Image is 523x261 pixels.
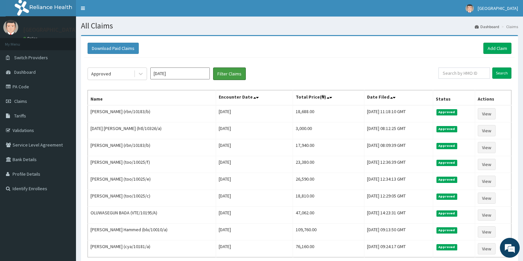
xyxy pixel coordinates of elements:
[88,207,216,224] td: OLUWASEGUN BADA (VTE/10195/A)
[216,156,293,173] td: [DATE]
[216,224,293,240] td: [DATE]
[88,122,216,139] td: [DATE] [PERSON_NAME] (htl/10326/a)
[88,90,216,106] th: Name
[88,224,216,240] td: [PERSON_NAME] Hammed (blx/10010/a)
[475,24,499,29] a: Dashboard
[478,5,518,11] span: [GEOGRAPHIC_DATA]
[3,181,126,204] textarea: Type your message and hit 'Enter'
[88,105,216,122] td: [PERSON_NAME] (rbn/10183/b)
[436,160,457,166] span: Approved
[364,122,433,139] td: [DATE] 08:12:25 GMT
[108,3,124,19] div: Minimize live chat window
[364,156,433,173] td: [DATE] 12:36:39 GMT
[500,24,518,29] li: Claims
[88,156,216,173] td: [PERSON_NAME] (too/10025/f)
[364,173,433,190] td: [DATE] 12:34:13 GMT
[293,156,364,173] td: 23,380.00
[216,105,293,122] td: [DATE]
[293,173,364,190] td: 26,590.00
[364,105,433,122] td: [DATE] 11:18:10 GMT
[433,90,475,106] th: Status
[81,22,518,30] h1: All Claims
[436,244,457,250] span: Approved
[293,122,364,139] td: 3,000.00
[364,224,433,240] td: [DATE] 09:13:50 GMT
[14,98,27,104] span: Claims
[475,90,511,106] th: Actions
[364,190,433,207] td: [DATE] 12:29:05 GMT
[88,240,216,257] td: [PERSON_NAME] (cya/10181/a)
[88,173,216,190] td: [PERSON_NAME] (too/10025/e)
[436,109,457,115] span: Approved
[34,37,111,46] div: Chat with us now
[466,4,474,13] img: User Image
[216,207,293,224] td: [DATE]
[216,190,293,207] td: [DATE]
[478,125,496,136] a: View
[478,159,496,170] a: View
[478,176,496,187] a: View
[293,190,364,207] td: 18,810.00
[88,43,139,54] button: Download Paid Claims
[293,105,364,122] td: 18,688.00
[364,139,433,156] td: [DATE] 08:09:39 GMT
[216,90,293,106] th: Encounter Date
[293,90,364,106] th: Total Price(₦)
[436,227,457,233] span: Approved
[438,67,490,79] input: Search by HMO ID
[478,142,496,153] a: View
[23,36,39,41] a: Online
[364,207,433,224] td: [DATE] 14:23:31 GMT
[88,139,216,156] td: [PERSON_NAME] (rbn/10183/b)
[293,224,364,240] td: 109,760.00
[38,83,91,150] span: We're online!
[483,43,511,54] a: Add Claim
[213,67,246,80] button: Filter Claims
[293,240,364,257] td: 76,160.00
[293,207,364,224] td: 47,062.00
[478,243,496,254] a: View
[91,70,111,77] div: Approved
[88,190,216,207] td: [PERSON_NAME] (too/10025/c)
[150,67,210,79] input: Select Month and Year
[478,108,496,119] a: View
[436,143,457,149] span: Approved
[216,122,293,139] td: [DATE]
[492,67,511,79] input: Search
[23,27,78,33] p: [GEOGRAPHIC_DATA]
[12,33,27,50] img: d_794563401_company_1708531726252_794563401
[14,69,36,75] span: Dashboard
[364,90,433,106] th: Date Filed
[216,139,293,156] td: [DATE]
[216,240,293,257] td: [DATE]
[478,193,496,204] a: View
[478,226,496,238] a: View
[478,209,496,221] a: View
[216,173,293,190] td: [DATE]
[436,177,457,183] span: Approved
[436,194,457,199] span: Approved
[436,210,457,216] span: Approved
[364,240,433,257] td: [DATE] 09:24:17 GMT
[14,113,26,119] span: Tariffs
[436,126,457,132] span: Approved
[293,139,364,156] td: 17,940.00
[3,20,18,35] img: User Image
[14,55,48,61] span: Switch Providers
